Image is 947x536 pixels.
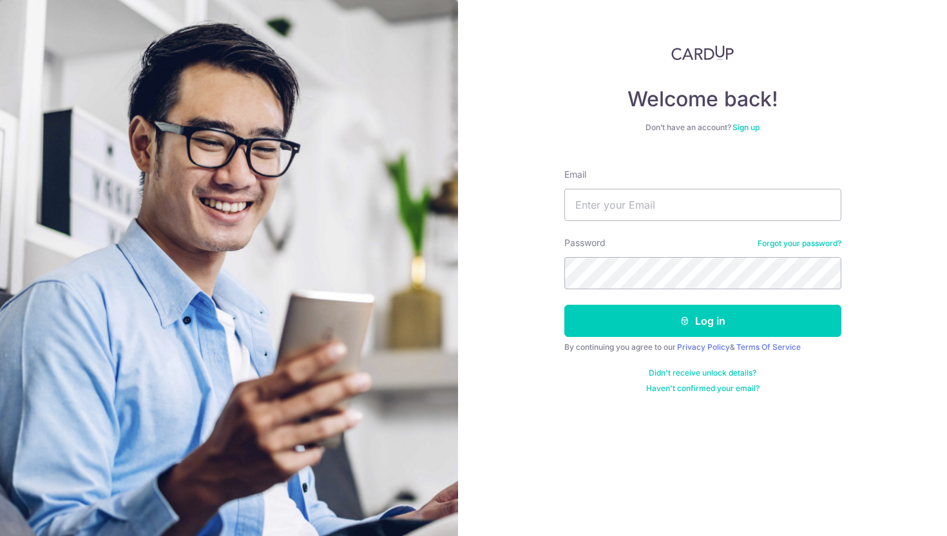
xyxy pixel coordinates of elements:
[732,122,760,132] a: Sign up
[677,342,730,352] a: Privacy Policy
[736,342,801,352] a: Terms Of Service
[758,238,841,249] a: Forgot your password?
[671,45,734,61] img: CardUp Logo
[564,236,606,249] label: Password
[646,383,760,394] a: Haven't confirmed your email?
[564,342,841,352] div: By continuing you agree to our &
[564,168,586,181] label: Email
[564,305,841,337] button: Log in
[564,189,841,221] input: Enter your Email
[649,368,756,378] a: Didn't receive unlock details?
[564,122,841,133] div: Don’t have an account?
[564,86,841,112] h4: Welcome back!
